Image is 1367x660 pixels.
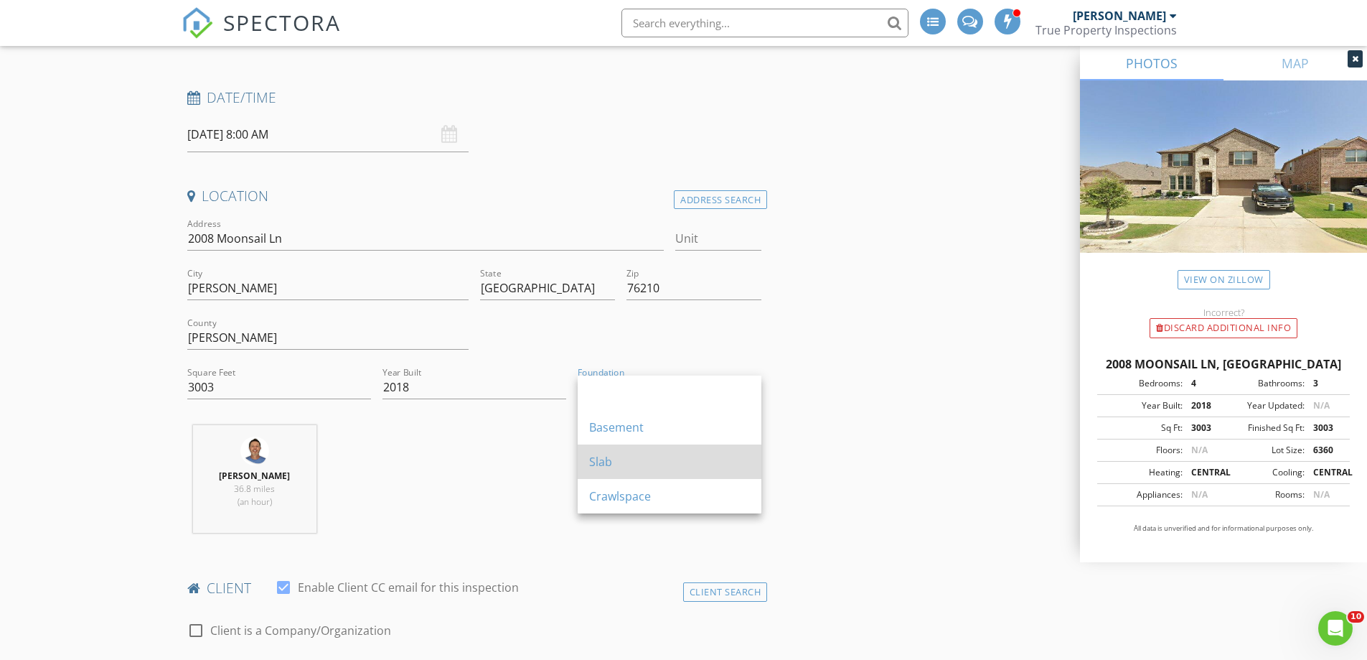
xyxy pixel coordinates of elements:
[182,19,341,50] a: SPECTORA
[674,190,767,210] div: Address Search
[1305,422,1345,434] div: 3003
[1097,524,1350,534] p: All data is unverified and for informational purposes only.
[1348,611,1364,623] span: 10
[1305,377,1345,390] div: 3
[1080,80,1367,287] img: streetview
[683,582,768,602] div: Client Search
[1223,444,1305,457] div: Lot Size:
[1223,46,1367,80] a: MAP
[1073,9,1166,23] div: [PERSON_NAME]
[1101,422,1183,434] div: Sq Ft:
[1101,444,1183,457] div: Floors:
[187,187,762,205] h4: Location
[1223,466,1305,479] div: Cooling:
[589,419,750,436] div: Basement
[219,470,290,482] strong: [PERSON_NAME]
[182,7,213,39] img: The Best Home Inspection Software - Spectora
[234,483,275,495] span: 36.8 miles
[1035,23,1177,37] div: True Property Inspections
[187,579,762,598] h4: client
[1183,399,1223,412] div: 2018
[240,437,269,465] img: home.png
[1223,422,1305,434] div: Finished Sq Ft:
[223,7,341,37] span: SPECTORA
[1305,444,1345,457] div: 6360
[1313,399,1330,412] span: N/A
[1183,466,1223,479] div: CENTRAL
[1313,488,1330,501] span: N/A
[1223,377,1305,390] div: Bathrooms:
[1101,399,1183,412] div: Year Built:
[1080,307,1367,318] div: Incorrect?
[1318,611,1353,646] iframe: Intercom live chat
[187,88,762,107] h4: Date/Time
[1183,377,1223,390] div: 4
[621,9,908,37] input: Search everything...
[589,453,750,470] div: Slab
[1178,270,1270,289] a: View on Zillow
[1080,46,1223,80] a: PHOTOS
[1223,488,1305,501] div: Rooms:
[238,496,272,508] span: (an hour)
[1305,466,1345,479] div: CENTRAL
[298,580,519,595] label: Enable Client CC email for this inspection
[1191,444,1208,456] span: N/A
[1101,377,1183,390] div: Bedrooms:
[1101,466,1183,479] div: Heating:
[187,117,469,152] input: Select date
[1223,399,1305,412] div: Year Updated:
[589,488,750,505] div: Crawlspace
[1101,488,1183,501] div: Appliances:
[1183,422,1223,434] div: 3003
[1150,318,1297,338] div: Discard Additional info
[210,623,391,638] label: Client is a Company/Organization
[1097,355,1350,373] div: 2008 Moonsail Ln, [GEOGRAPHIC_DATA]
[1191,488,1208,501] span: N/A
